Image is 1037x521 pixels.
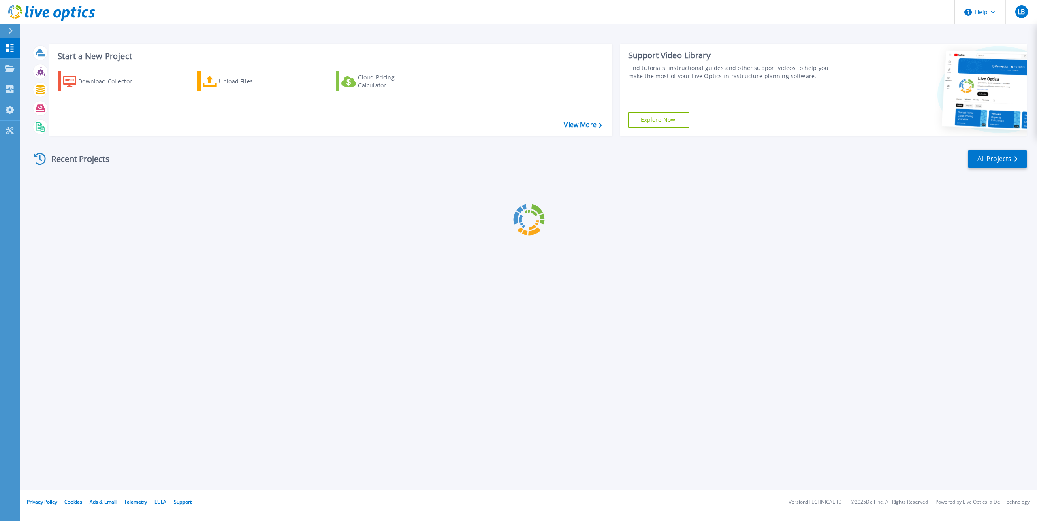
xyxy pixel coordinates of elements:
div: Download Collector [78,73,143,89]
a: Explore Now! [628,112,690,128]
div: Recent Projects [31,149,120,169]
h3: Start a New Project [58,52,602,61]
a: EULA [154,498,166,505]
a: View More [564,121,602,129]
a: All Projects [968,150,1027,168]
li: © 2025 Dell Inc. All Rights Reserved [851,500,928,505]
a: Upload Files [197,71,287,91]
a: Telemetry [124,498,147,505]
a: Support [174,498,192,505]
div: Support Video Library [628,50,839,61]
a: Privacy Policy [27,498,57,505]
span: LB [1018,9,1025,15]
a: Ads & Email [90,498,117,505]
div: Upload Files [219,73,284,89]
div: Find tutorials, instructional guides and other support videos to help you make the most of your L... [628,64,839,80]
a: Download Collector [58,71,148,91]
a: Cookies [64,498,82,505]
a: Cloud Pricing Calculator [336,71,426,91]
li: Version: [TECHNICAL_ID] [789,500,843,505]
div: Cloud Pricing Calculator [358,73,423,89]
li: Powered by Live Optics, a Dell Technology [935,500,1030,505]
